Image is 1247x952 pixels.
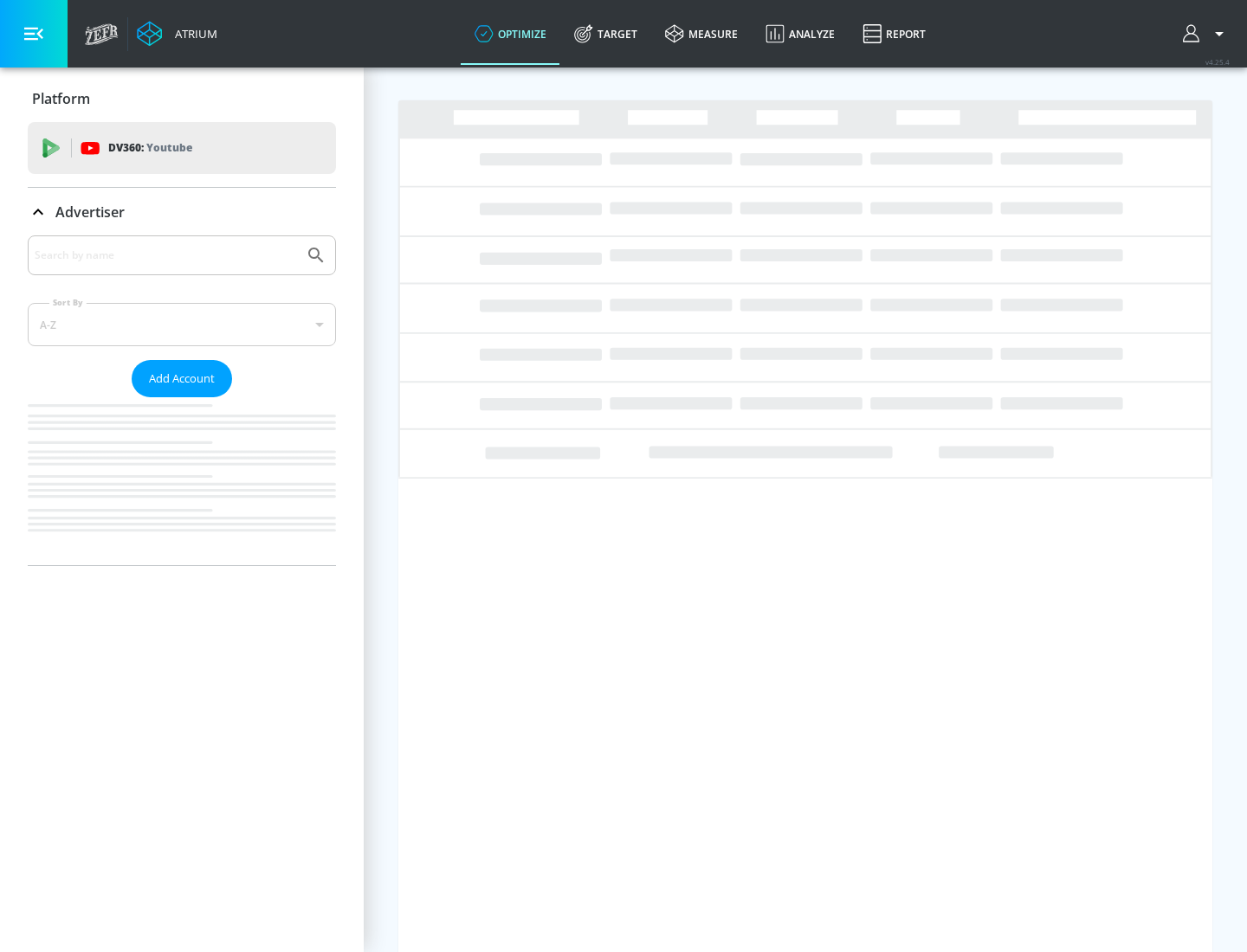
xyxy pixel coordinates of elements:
p: Platform [32,89,90,108]
a: Analyze [752,3,849,65]
div: Platform [28,74,336,123]
input: Search by name [35,244,297,267]
button: Add Account [132,360,232,397]
span: Add Account [149,369,215,389]
p: Youtube [146,138,192,157]
div: Advertiser [28,235,336,565]
p: Advertiser [55,203,125,222]
label: Sort By [49,297,87,308]
a: Target [560,3,651,65]
div: Advertiser [28,188,336,236]
div: A-Z [28,303,336,346]
span: v 4.25.4 [1205,57,1230,67]
a: optimize [461,3,560,65]
a: measure [651,3,752,65]
p: DV360: [108,138,192,158]
nav: list of Advertiser [28,397,336,565]
div: Atrium [168,26,217,42]
a: Report [849,3,940,65]
div: DV360: Youtube [28,122,336,174]
a: Atrium [137,21,217,47]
